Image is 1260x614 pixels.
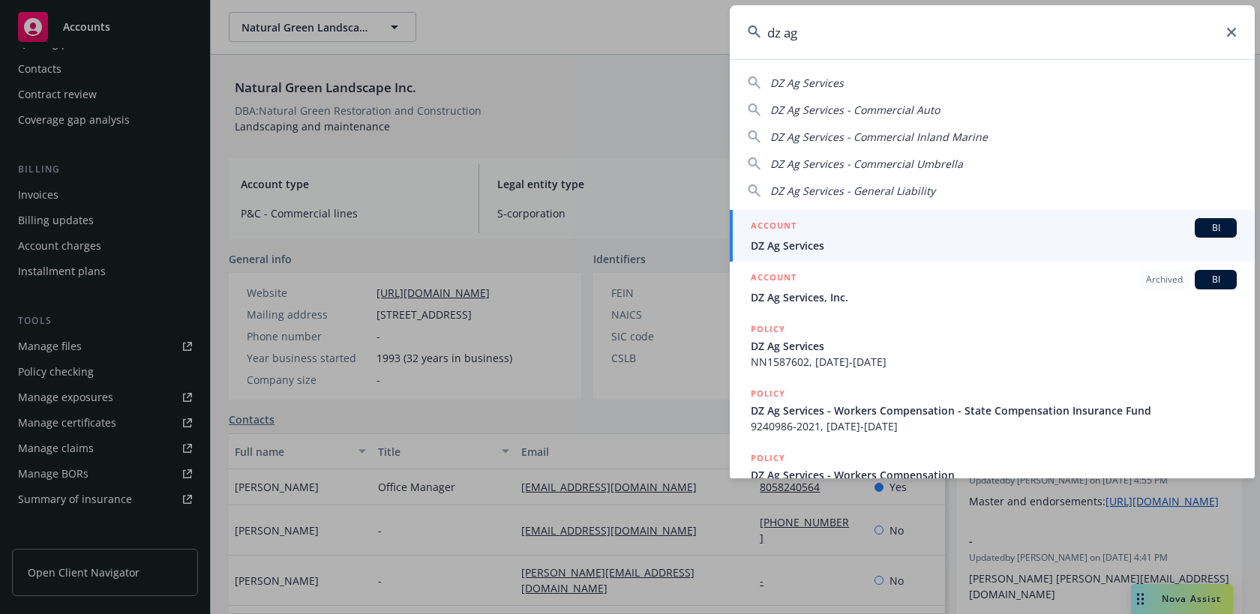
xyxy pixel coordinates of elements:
[730,442,1255,507] a: POLICYDZ Ag Services - Workers Compensation
[751,386,785,401] h5: POLICY
[730,378,1255,442] a: POLICYDZ Ag Services - Workers Compensation - State Compensation Insurance Fund9240986-2021, [DAT...
[770,103,940,117] span: DZ Ag Services - Commercial Auto
[751,418,1237,434] span: 9240986-2021, [DATE]-[DATE]
[770,76,844,90] span: DZ Ag Services
[1201,221,1231,235] span: BI
[751,238,1237,253] span: DZ Ag Services
[1146,273,1183,286] span: Archived
[751,218,796,236] h5: ACCOUNT
[751,338,1237,354] span: DZ Ag Services
[751,467,1237,483] span: DZ Ag Services - Workers Compensation
[1201,273,1231,286] span: BI
[751,289,1237,305] span: DZ Ag Services, Inc.
[751,403,1237,418] span: DZ Ag Services - Workers Compensation - State Compensation Insurance Fund
[730,210,1255,262] a: ACCOUNTBIDZ Ag Services
[751,322,785,337] h5: POLICY
[751,354,1237,370] span: NN1587602, [DATE]-[DATE]
[770,130,988,144] span: DZ Ag Services - Commercial Inland Marine
[751,270,796,288] h5: ACCOUNT
[770,184,935,198] span: DZ Ag Services - General Liability
[770,157,963,171] span: DZ Ag Services - Commercial Umbrella
[751,451,785,466] h5: POLICY
[730,5,1255,59] input: Search...
[730,262,1255,313] a: ACCOUNTArchivedBIDZ Ag Services, Inc.
[730,313,1255,378] a: POLICYDZ Ag ServicesNN1587602, [DATE]-[DATE]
